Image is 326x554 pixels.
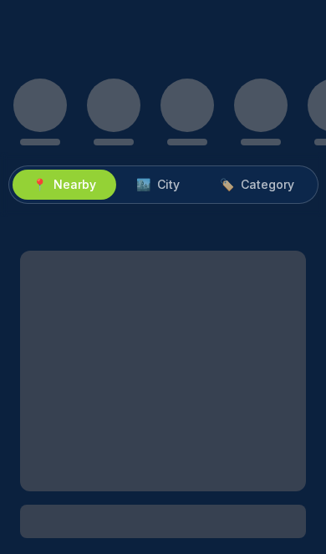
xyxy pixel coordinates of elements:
[13,170,116,200] button: 📍Nearby
[220,176,234,193] span: 🏷️
[136,176,150,193] span: 🏙️
[33,176,47,193] span: 📍
[241,176,294,193] span: Category
[157,176,180,193] span: City
[200,170,314,200] button: 🏷️Category
[116,170,200,200] button: 🏙️City
[53,176,96,193] span: Nearby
